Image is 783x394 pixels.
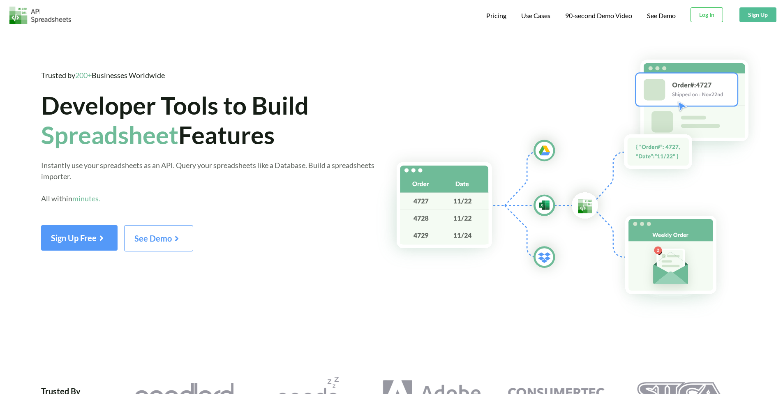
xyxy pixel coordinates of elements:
span: Sign Up Free [51,233,108,243]
span: Spreadsheet [41,120,178,150]
span: Use Cases [521,12,550,19]
span: Trusted by Businesses Worldwide [41,71,165,80]
a: See Demo [647,12,676,20]
a: See Demo [124,236,193,243]
span: 90-second Demo Video [565,12,632,19]
span: minutes. [72,194,100,203]
button: See Demo [124,225,193,251]
img: Logo.png [9,7,71,24]
span: Instantly use your spreadsheets as an API. Query your spreadsheets like a Database. Build a sprea... [41,161,374,203]
button: Sign Up Free [41,225,118,251]
img: Hero Spreadsheet Flow [376,45,783,319]
span: Pricing [486,12,506,19]
span: 200+ [75,71,92,80]
span: See Demo [134,233,183,243]
button: Sign Up [739,7,776,22]
button: Log In [691,7,723,22]
span: Developer Tools to Build Features [41,90,309,150]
